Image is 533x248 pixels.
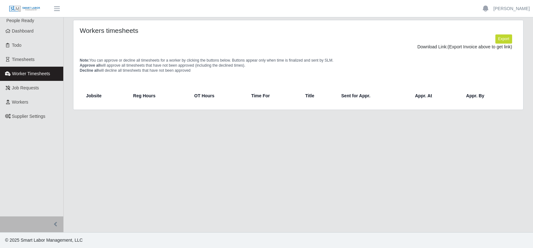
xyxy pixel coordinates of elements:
th: Sent for Appr. [336,88,410,103]
img: SLM Logo [9,5,40,12]
span: Supplier Settings [12,114,46,119]
th: Appr. By [461,88,514,103]
span: Workers [12,100,28,105]
th: Title [300,88,336,103]
span: © 2025 Smart Labor Management, LLC [5,238,83,243]
h4: Workers timesheets [80,27,256,34]
th: Appr. At [410,88,461,103]
span: Decline all [80,68,98,73]
span: Approve all [80,63,100,68]
a: [PERSON_NAME] [493,5,530,12]
span: Timesheets [12,57,35,62]
span: People Ready [6,18,34,23]
div: Download Link: [84,44,512,50]
th: Reg Hours [128,88,189,103]
span: (Export Invoice above to get link) [448,44,512,49]
span: Dashboard [12,28,34,33]
span: Note: [80,58,90,63]
th: OT Hours [189,88,246,103]
th: Time For [246,88,300,103]
th: Jobsite [82,88,128,103]
button: Export [495,34,512,43]
p: You can approve or decline all timesheets for a worker by clicking the buttons below. Buttons app... [80,58,517,73]
span: Todo [12,43,22,48]
span: Job Requests [12,85,39,90]
span: Worker Timesheets [12,71,50,76]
